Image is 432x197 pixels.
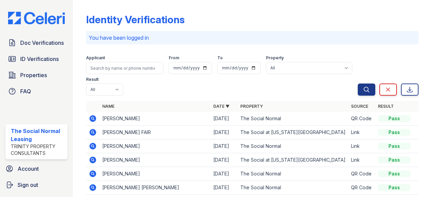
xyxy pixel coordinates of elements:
div: Pass [378,157,410,163]
td: [DATE] [211,139,238,153]
td: [DATE] [211,153,238,167]
td: [PERSON_NAME] [PERSON_NAME] [100,181,210,195]
label: Result [86,77,99,82]
div: Pass [378,184,410,191]
span: Sign out [18,181,38,189]
a: Source [351,104,368,109]
a: ID Verifications [5,52,67,66]
a: Name [102,104,114,109]
a: Properties [5,68,67,82]
div: Pass [378,143,410,150]
td: [PERSON_NAME] [100,139,210,153]
td: The Social Normal [238,181,348,195]
p: You have been logged in [89,34,416,42]
td: QR Code [348,181,375,195]
img: CE_Logo_Blue-a8612792a0a2168367f1c8372b55b34899dd931a85d93a1a3d3e32e68fde9ad4.png [3,12,70,25]
div: Pass [378,115,410,122]
div: Trinity Property Consultants [11,143,65,157]
td: [PERSON_NAME] FAIR [100,126,210,139]
div: Pass [378,129,410,136]
td: QR Code [348,167,375,181]
a: Account [3,162,70,175]
span: Account [18,165,39,173]
td: [PERSON_NAME] [100,153,210,167]
label: Applicant [86,55,105,61]
td: [PERSON_NAME] [100,112,210,126]
input: Search by name or phone number [86,62,163,74]
span: ID Verifications [20,55,59,63]
td: [DATE] [211,126,238,139]
td: The Social Normal [238,167,348,181]
div: Identity Verifications [86,13,185,26]
a: Sign out [3,178,70,192]
td: [DATE] [211,112,238,126]
td: The Social Normal [238,112,348,126]
span: Doc Verifications [20,39,64,47]
label: From [169,55,179,61]
td: Link [348,139,375,153]
td: The Social at [US_STATE][GEOGRAPHIC_DATA] [238,126,348,139]
td: [DATE] [211,181,238,195]
td: The Social Normal [238,139,348,153]
div: The Social Normal Leasing [11,127,65,143]
td: Link [348,126,375,139]
td: [DATE] [211,167,238,181]
td: The Social at [US_STATE][GEOGRAPHIC_DATA] [238,153,348,167]
a: Property [240,104,263,109]
label: To [217,55,223,61]
a: FAQ [5,85,67,98]
label: Property [266,55,284,61]
a: Date ▼ [213,104,230,109]
td: QR Code [348,112,375,126]
div: Pass [378,170,410,177]
a: Result [378,104,394,109]
td: [PERSON_NAME] [100,167,210,181]
span: Properties [20,71,47,79]
a: Doc Verifications [5,36,67,50]
td: Link [348,153,375,167]
span: FAQ [20,87,31,95]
